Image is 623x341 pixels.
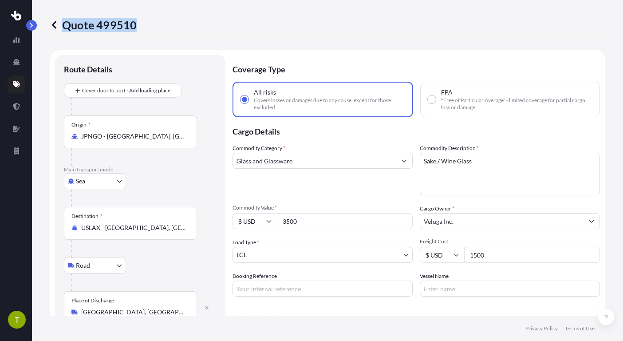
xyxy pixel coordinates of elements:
[64,258,126,274] button: Select transport
[420,213,584,229] input: Full name
[15,315,20,324] span: T
[64,166,217,173] p: Main transport mode
[76,177,85,186] span: Sea
[81,132,186,141] input: Origin
[50,18,137,32] p: Quote 499510
[233,247,413,263] button: LCL
[71,213,103,220] div: Destination
[525,325,558,332] a: Privacy Policy
[76,261,90,270] span: Road
[233,314,600,321] p: Special Conditions
[82,86,170,95] span: Cover door to port - Add loading place
[396,153,412,169] button: Show suggestions
[464,247,600,263] input: Enter amount
[233,144,285,153] label: Commodity Category
[441,97,592,111] span: "Free of Particular Average" - limited coverage for partial cargo loss or damage
[233,55,600,82] p: Coverage Type
[233,117,600,144] p: Cargo Details
[64,173,126,189] button: Select transport
[254,97,405,111] span: Covers losses or damages due to any cause, except for those excluded
[241,95,248,103] input: All risksCovers losses or damages due to any cause, except for those excluded
[565,325,595,332] a: Terms of Use
[81,308,186,317] input: Place of Discharge
[71,121,91,128] div: Origin
[233,153,396,169] input: Select a commodity type
[64,83,181,98] button: Cover door to port - Add loading place
[420,204,454,213] label: Cargo Owner
[584,213,599,229] button: Show suggestions
[428,95,436,103] input: FPA"Free of Particular Average" - limited coverage for partial cargo loss or damage
[233,272,277,281] label: Booking Reference
[420,144,479,153] label: Commodity Description
[277,213,413,229] input: Type amount
[420,272,449,281] label: Vessel Name
[233,204,413,211] span: Commodity Value
[64,64,112,75] p: Route Details
[233,238,259,247] span: Load Type
[254,88,276,97] span: All risks
[81,223,186,232] input: Destination
[441,88,453,97] span: FPA
[420,153,600,195] textarea: Sake / Wine Glass
[71,297,114,304] div: Place of Discharge
[420,281,600,297] input: Enter name
[420,238,600,245] span: Freight Cost
[233,281,413,297] input: Your internal reference
[237,250,247,259] span: LCL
